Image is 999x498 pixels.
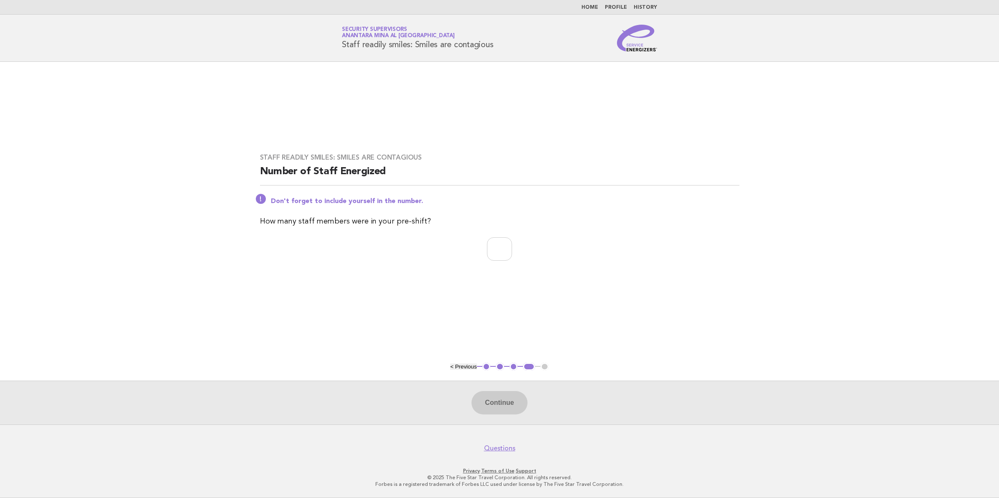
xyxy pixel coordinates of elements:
[463,468,480,474] a: Privacy
[496,363,504,371] button: 2
[482,363,491,371] button: 1
[617,25,657,51] img: Service Energizers
[244,474,755,481] p: © 2025 The Five Star Travel Corporation. All rights reserved.
[450,363,477,370] button: < Previous
[244,468,755,474] p: · ·
[244,481,755,488] p: Forbes is a registered trademark of Forbes LLC used under license by The Five Star Travel Corpora...
[260,153,739,162] h3: Staff readily smiles: Smiles are contagious
[634,5,657,10] a: History
[510,363,518,371] button: 3
[260,165,739,185] h2: Number of Staff Energized
[605,5,627,10] a: Profile
[342,27,493,49] h1: Staff readily smiles: Smiles are contagious
[516,468,536,474] a: Support
[271,197,739,206] p: Don't forget to include yourself in the number.
[342,27,455,38] a: Security SupervisorsAnantara Mina al [GEOGRAPHIC_DATA]
[481,468,515,474] a: Terms of Use
[260,216,739,227] p: How many staff members were in your pre-shift?
[581,5,598,10] a: Home
[484,444,515,452] a: Questions
[342,33,455,39] span: Anantara Mina al [GEOGRAPHIC_DATA]
[523,363,535,371] button: 4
